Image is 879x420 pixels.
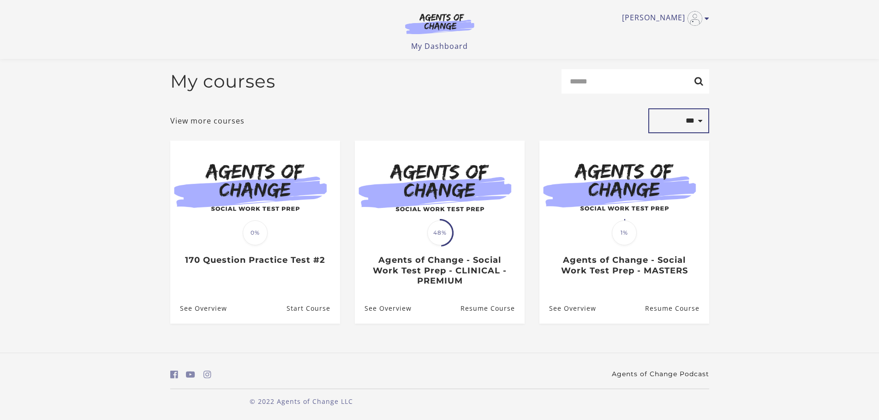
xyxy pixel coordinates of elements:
[612,369,709,379] a: Agents of Change Podcast
[549,255,699,276] h3: Agents of Change - Social Work Test Prep - MASTERS
[612,220,637,245] span: 1%
[395,13,484,34] img: Agents of Change Logo
[645,293,709,323] a: Agents of Change - Social Work Test Prep - MASTERS: Resume Course
[180,255,330,266] h3: 170 Question Practice Test #2
[622,11,705,26] a: Toggle menu
[170,115,245,126] a: View more courses
[203,370,211,379] i: https://www.instagram.com/agentsofchangeprep/ (Open in a new window)
[365,255,514,286] h3: Agents of Change - Social Work Test Prep - CLINICAL - PREMIUM
[460,293,524,323] a: Agents of Change - Social Work Test Prep - CLINICAL - PREMIUM: Resume Course
[411,41,468,51] a: My Dashboard
[170,71,275,92] h2: My courses
[170,293,227,323] a: 170 Question Practice Test #2: See Overview
[170,396,432,406] p: © 2022 Agents of Change LLC
[186,370,195,379] i: https://www.youtube.com/c/AgentsofChangeTestPrepbyMeaganMitchell (Open in a new window)
[286,293,340,323] a: 170 Question Practice Test #2: Resume Course
[427,220,452,245] span: 48%
[539,293,596,323] a: Agents of Change - Social Work Test Prep - MASTERS: See Overview
[355,293,412,323] a: Agents of Change - Social Work Test Prep - CLINICAL - PREMIUM: See Overview
[170,368,178,381] a: https://www.facebook.com/groups/aswbtestprep (Open in a new window)
[203,368,211,381] a: https://www.instagram.com/agentsofchangeprep/ (Open in a new window)
[243,220,268,245] span: 0%
[186,368,195,381] a: https://www.youtube.com/c/AgentsofChangeTestPrepbyMeaganMitchell (Open in a new window)
[170,370,178,379] i: https://www.facebook.com/groups/aswbtestprep (Open in a new window)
